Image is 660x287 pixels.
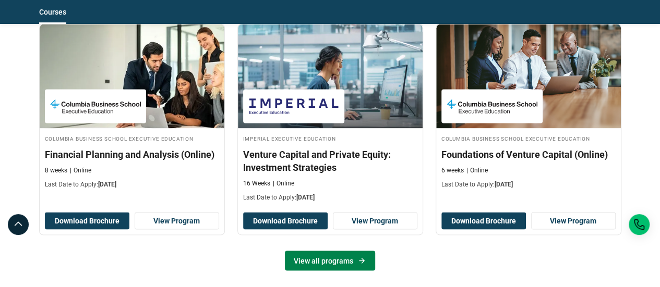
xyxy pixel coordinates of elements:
[436,24,621,128] img: Foundations of Venture Capital (Online) | Online Finance Course
[98,180,116,188] span: [DATE]
[248,94,339,118] img: Imperial Executive Education
[531,212,616,230] a: View Program
[238,24,423,128] img: Venture Capital and Private Equity: Investment Strategies | Online Finance Course
[243,212,328,230] button: Download Brochure
[436,24,621,194] a: Finance Course by Columbia Business School Executive Education - September 11, 2025 Columbia Busi...
[40,24,224,194] a: Finance Course by Columbia Business School Executive Education - September 11, 2025 Columbia Busi...
[238,24,423,207] a: Finance Course by Imperial Executive Education - September 11, 2025 Imperial Executive Education ...
[45,166,67,174] p: 8 weeks
[40,24,224,128] img: Financial Planning and Analysis (Online) | Online Finance Course
[45,133,219,142] h4: Columbia Business School Executive Education
[273,179,294,188] p: Online
[243,147,417,173] h3: Venture Capital and Private Equity: Investment Strategies
[441,133,616,142] h4: Columbia Business School Executive Education
[447,94,537,118] img: Columbia Business School Executive Education
[135,212,219,230] a: View Program
[243,133,417,142] h4: Imperial Executive Education
[466,166,488,174] p: Online
[441,180,616,189] p: Last Date to Apply:
[495,180,513,188] span: [DATE]
[45,147,219,160] h3: Financial Planning and Analysis (Online)
[70,166,91,174] p: Online
[333,212,417,230] a: View Program
[45,180,219,189] p: Last Date to Apply:
[441,147,616,160] h3: Foundations of Venture Capital (Online)
[441,212,526,230] button: Download Brochure
[243,179,270,188] p: 16 Weeks
[45,212,129,230] button: Download Brochure
[296,193,315,201] span: [DATE]
[243,193,417,202] p: Last Date to Apply:
[441,166,464,174] p: 6 weeks
[50,94,141,118] img: Columbia Business School Executive Education
[285,251,375,270] a: View all programs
